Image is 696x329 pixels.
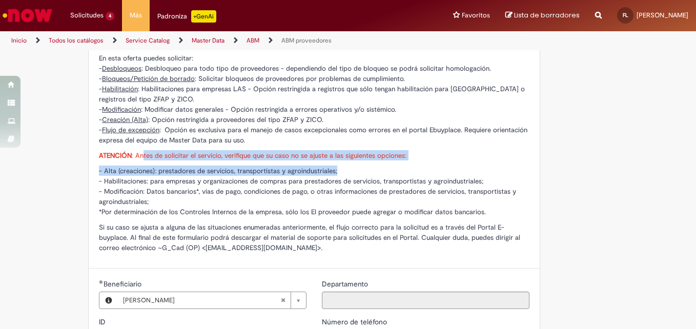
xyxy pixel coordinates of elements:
[191,10,216,23] p: +GenAi
[99,292,118,309] button: Beneficiario, Vista previa de este registro Facundo Lopez
[1,5,54,26] img: ServiceNow
[637,11,688,19] span: [PERSON_NAME]
[247,36,259,45] a: ABM
[99,64,491,73] span: - : Desbloqueo para todo tipo de proveedores - dependiendo del tipo de bloqueo se podrá solicitar...
[126,36,170,45] a: Service Catalog
[104,279,144,289] span: Obligatorios - Beneficiario
[99,74,405,83] span: - : Solicitar bloqueos de proveedores por problemas de cumplimiento.
[99,280,104,284] span: Cumplimentación obligatoria
[514,10,580,20] span: Lista de borradores
[99,85,525,104] span: - : Habilitaciones para empresas LAS - Opción restringida a registros que sólo tengan habilitació...
[102,74,195,83] span: Bloqueos/Petición de borrado
[623,12,628,18] span: FL
[99,187,516,206] span: - Modificación: Datos bancarios*, vías de pago, condiciones de pago, o otras informaciones de pre...
[99,115,323,124] span: - : Opción restringida a proveedores del tipo ZFAP y ZICO.
[157,10,216,23] div: Padroniza
[70,10,104,20] span: Solicitudes
[102,105,141,114] span: Modificación
[281,36,332,45] a: ABM proveedores
[99,317,108,327] label: Solo lectura: ID
[322,279,370,289] label: Solo lectura: Departamento
[462,10,490,20] span: Favoritos
[99,126,527,145] span: - : Opción es exclusiva para el manejo de casos excepcionales como errores en el portal Ebuyplace...
[118,292,306,309] a: [PERSON_NAME]Borrar campo Beneficiario
[99,151,132,160] strong: ATENCIÓN
[11,36,27,45] a: Inicio
[99,177,483,186] span: - Habilitaciones: para empresas y organizaciones de compras para prestadores de servicios, transp...
[102,115,148,124] span: Creación (Alta)
[49,36,104,45] a: Todos los catálogos
[99,151,406,160] span: : Antes de solicitar el servicio, verifique que su caso no se ajuste a las siguientes opciones:
[102,85,138,93] span: Habilitación
[102,126,159,134] span: Flujo de excepción
[322,317,389,326] span: Número de teléfono
[99,317,108,326] span: Solo lectura: ID
[106,12,114,20] span: 4
[275,292,291,309] abbr: Borrar campo Beneficiario
[99,167,337,175] span: - Alta (creaciones): prestadores de servicios, transportistas y agroindustriales;
[123,292,280,309] span: [PERSON_NAME]
[322,292,529,309] input: Departamento
[8,31,456,50] ul: Rutas de acceso a la página
[130,10,142,20] span: Más
[322,279,370,289] span: Solo lectura: Departamento
[99,223,520,252] span: Si su caso se ajusta a alguna de las situaciones enumeradas anteriormente, el flujo correcto para...
[99,208,486,216] span: *Por determinación de los Controles Internos de la empresa, sólo los El proveedor puede agregar o...
[505,11,580,20] a: Lista de borradores
[99,105,396,114] span: - : Modificar datos generales - Opción restringida a errores operativos y/o sistémico.
[99,54,193,63] span: En esta oferta puedes solicitar:
[192,36,224,45] a: Master Data
[102,64,141,73] span: Desbloqueos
